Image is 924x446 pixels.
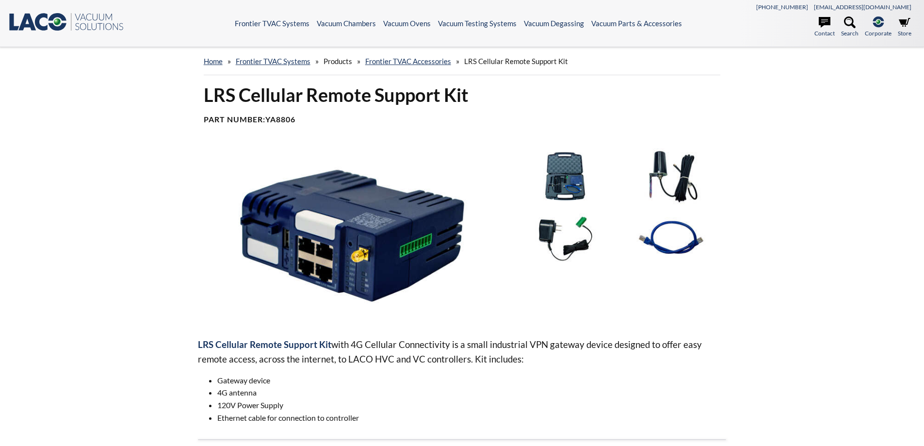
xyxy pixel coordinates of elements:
a: [EMAIL_ADDRESS][DOMAIN_NAME] [814,3,911,11]
b: YA8806 [265,115,295,124]
a: Contact [814,17,835,38]
a: Vacuum Testing Systems [438,19,517,28]
h4: Part Number: [204,115,721,125]
a: Vacuum Degassing [524,19,584,28]
li: 4G antenna [217,386,727,399]
a: home [204,57,223,66]
img: LRS Cellular Remote Support Antenna [620,148,721,204]
p: with 4G Cellular Connectivity is a small industrial VPN gateway device designed to offer easy rem... [198,337,727,366]
li: Ethernet cable for connection to controller [217,412,727,424]
a: Store [898,17,911,38]
img: LRS Cellular Remote Support Ethernet Cable [620,209,721,265]
img: LRS Cellular Remote Support Power Cable [515,209,616,265]
li: Gateway device [217,374,727,387]
a: Vacuum Parts & Accessories [591,19,682,28]
span: Corporate [865,29,892,38]
a: Frontier TVAC Accessories [365,57,451,66]
h1: LRS Cellular Remote Support Kit [204,83,721,107]
div: » » » » [204,48,721,75]
a: Frontier TVAC Systems [236,57,310,66]
a: Frontier TVAC Systems [235,19,309,28]
img: LRS Cellular Remote Support Gateway [198,148,507,322]
span: Products [324,57,352,66]
img: LRS Cellular Remote Support Kit Case [515,148,616,204]
a: Search [841,17,859,38]
a: Vacuum Ovens [383,19,431,28]
span: LRS Cellular Remote Support Kit [198,339,331,350]
li: 120V Power Supply [217,399,727,412]
a: [PHONE_NUMBER] [756,3,808,11]
span: LRS Cellular Remote Support Kit [464,57,568,66]
a: Vacuum Chambers [317,19,376,28]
